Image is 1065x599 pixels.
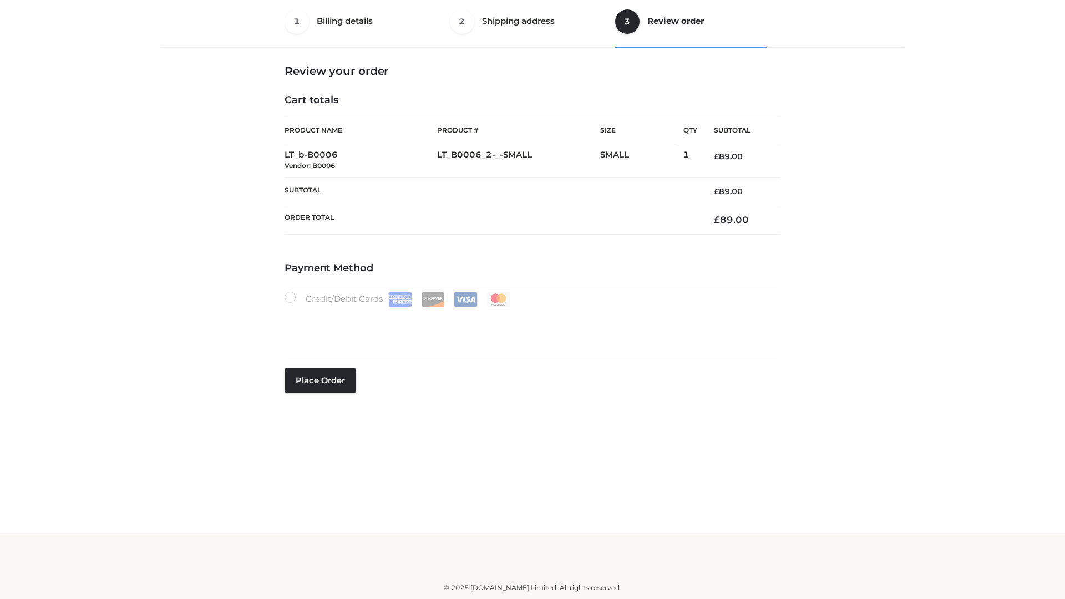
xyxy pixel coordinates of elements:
bdi: 89.00 [714,186,743,196]
h4: Cart totals [285,94,780,106]
th: Subtotal [697,118,780,143]
span: £ [714,151,719,161]
img: Discover [421,292,445,307]
th: Product # [437,118,600,143]
img: Mastercard [486,292,510,307]
th: Product Name [285,118,437,143]
img: Visa [454,292,478,307]
h3: Review your order [285,64,780,78]
label: Credit/Debit Cards [285,292,511,307]
th: Qty [683,118,697,143]
img: Amex [388,292,412,307]
button: Place order [285,368,356,393]
bdi: 89.00 [714,214,749,225]
span: £ [714,186,719,196]
h4: Payment Method [285,262,780,275]
bdi: 89.00 [714,151,743,161]
th: Order Total [285,205,697,235]
td: LT_B0006_2-_-SMALL [437,143,600,178]
td: LT_b-B0006 [285,143,437,178]
small: Vendor: B0006 [285,161,335,170]
span: £ [714,214,720,225]
th: Subtotal [285,177,697,205]
iframe: Secure payment input frame [282,304,778,345]
td: SMALL [600,143,683,178]
div: © 2025 [DOMAIN_NAME] Limited. All rights reserved. [165,582,900,593]
td: 1 [683,143,697,178]
th: Size [600,118,678,143]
